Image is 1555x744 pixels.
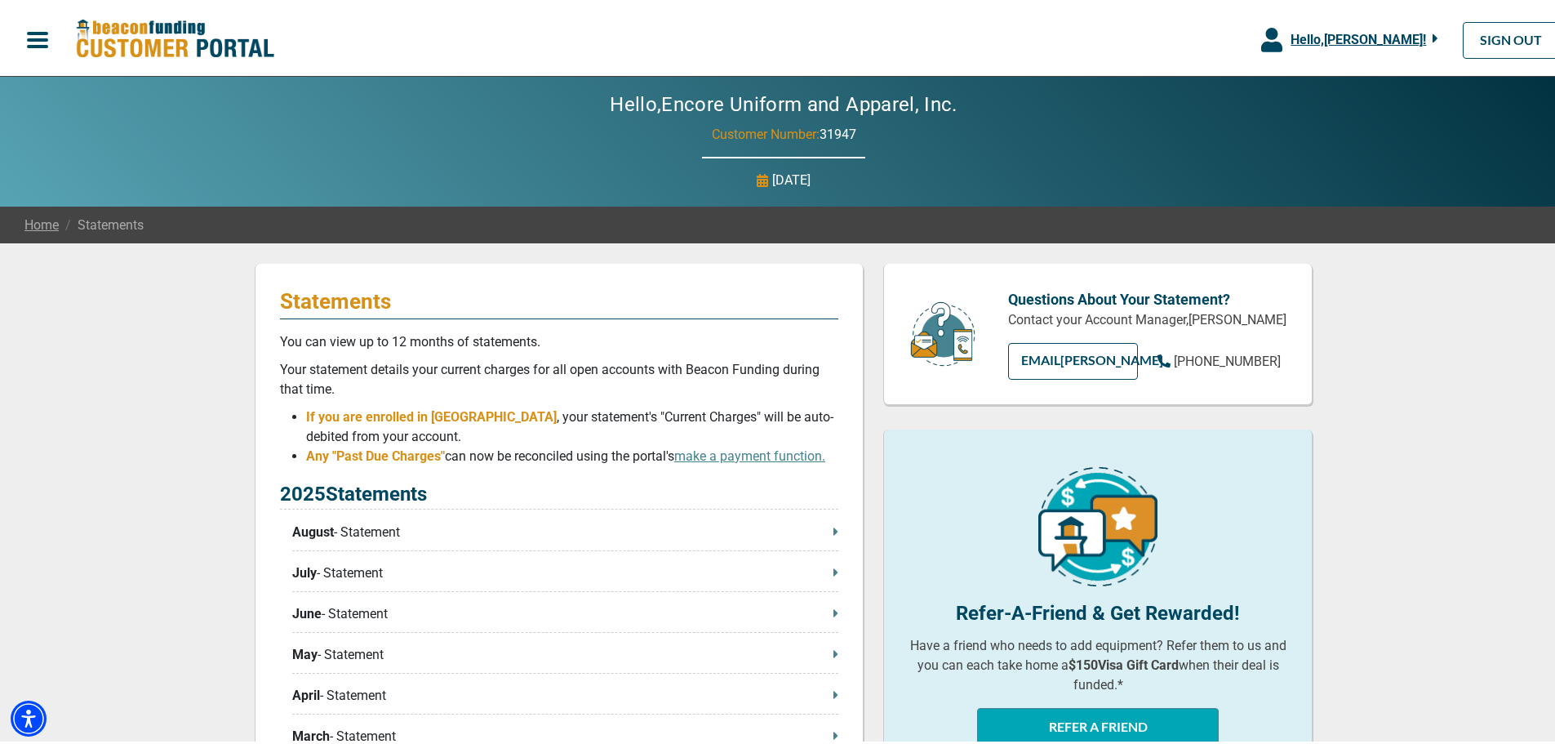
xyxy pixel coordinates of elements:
p: - Statement [292,519,838,539]
p: Your statement details your current charges for all open accounts with Beacon Funding during that... [280,357,838,396]
span: June [292,601,322,621]
button: REFER A FRIEND [977,705,1219,742]
p: Refer-A-Friend & Get Rewarded! [909,595,1287,625]
a: Home [24,212,59,232]
span: May [292,642,318,662]
img: Beacon Funding Customer Portal Logo [75,16,274,57]
p: - Statement [292,642,838,662]
span: can now be reconciled using the portal's [445,445,825,461]
p: - Statement [292,560,838,580]
a: make a payment function. [674,445,825,461]
b: $150 Visa Gift Card [1069,654,1179,670]
p: - Statement [292,601,838,621]
span: August [292,519,334,539]
img: refer-a-friend-icon.png [1038,464,1157,583]
span: April [292,683,320,702]
p: Statements [280,285,838,311]
span: Any "Past Due Charges" [306,445,445,461]
p: Questions About Your Statement? [1008,285,1287,307]
span: [PHONE_NUMBER] [1174,350,1281,366]
div: Accessibility Menu [11,697,47,733]
a: EMAIL[PERSON_NAME] [1008,340,1138,376]
p: - Statement [292,724,838,743]
p: Contact your Account Manager, [PERSON_NAME] [1008,307,1287,327]
p: - Statement [292,683,838,702]
span: March [292,724,330,743]
h2: Hello, Encore Uniform and Apparel, Inc. [561,90,1006,114]
span: Statements [59,212,144,232]
span: Hello, [PERSON_NAME] ! [1291,29,1426,44]
span: Customer Number: [712,123,820,139]
p: 2025 Statements [280,476,838,506]
p: Have a friend who needs to add equipment? Refer them to us and you can each take home a when thei... [909,633,1287,692]
p: You can view up to 12 months of statements. [280,329,838,349]
span: 31947 [820,123,856,139]
a: [PHONE_NUMBER] [1157,349,1281,368]
span: , your statement's "Current Charges" will be auto-debited from your account. [306,406,833,441]
p: [DATE] [772,167,811,187]
span: If you are enrolled in [GEOGRAPHIC_DATA] [306,406,557,421]
span: July [292,560,317,580]
img: customer-service.png [906,297,980,365]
